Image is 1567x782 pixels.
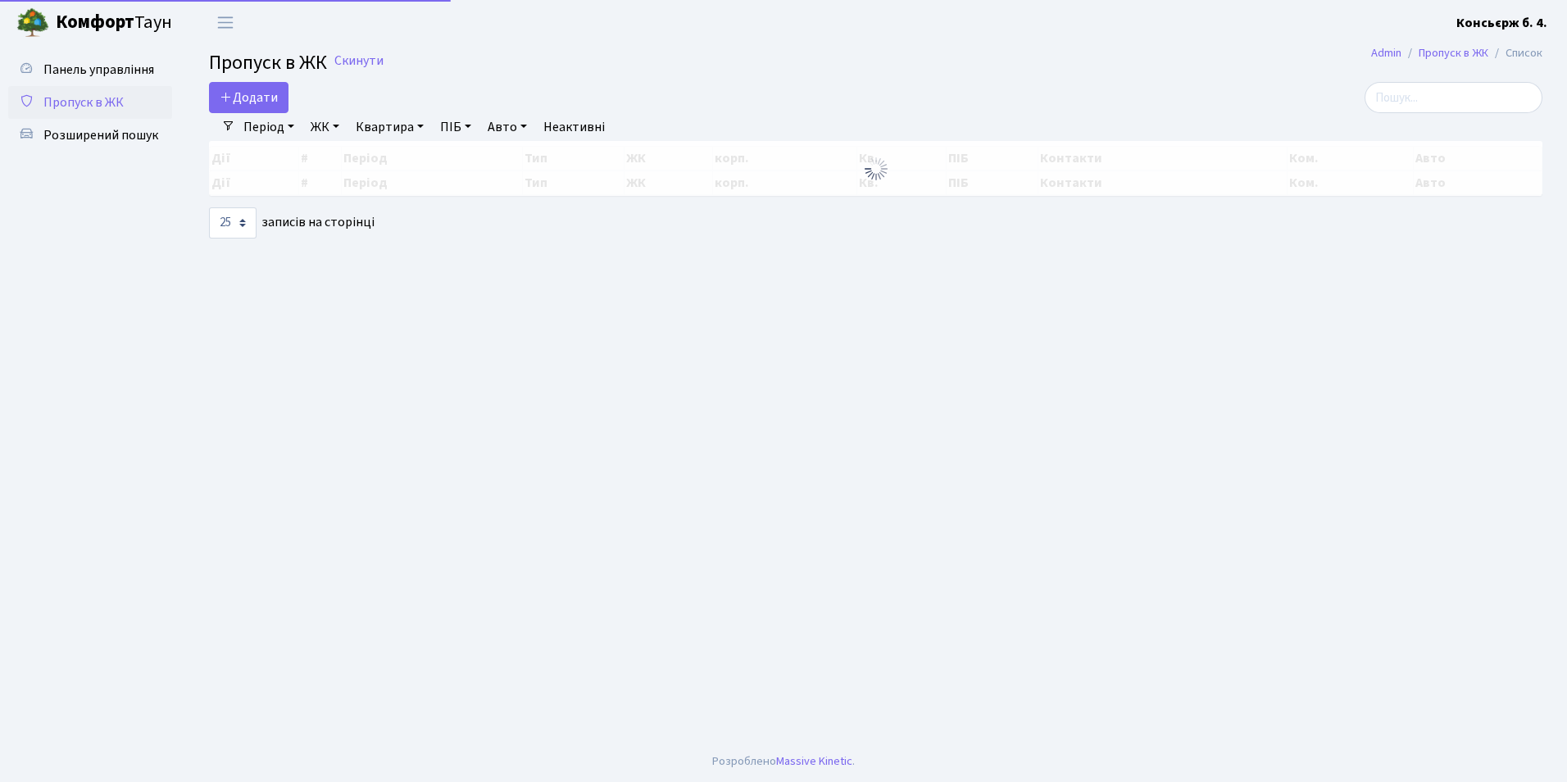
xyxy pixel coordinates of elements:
[712,752,855,771] div: Розроблено .
[43,126,158,144] span: Розширений пошук
[8,86,172,119] a: Пропуск в ЖК
[304,113,346,141] a: ЖК
[209,82,288,113] a: Додати
[434,113,478,141] a: ПІБ
[349,113,430,141] a: Квартира
[237,113,301,141] a: Період
[56,9,172,37] span: Таун
[537,113,611,141] a: Неактивні
[334,53,384,69] a: Скинути
[209,207,375,239] label: записів на сторінці
[481,113,534,141] a: Авто
[8,53,172,86] a: Панель управління
[209,207,257,239] select: записів на сторінці
[863,156,889,182] img: Обробка...
[1456,13,1547,33] a: Консьєрж б. 4.
[1419,44,1488,61] a: Пропуск в ЖК
[220,89,278,107] span: Додати
[43,61,154,79] span: Панель управління
[1456,14,1547,32] b: Консьєрж б. 4.
[1371,44,1401,61] a: Admin
[205,9,246,36] button: Переключити навігацію
[1488,44,1542,62] li: Список
[43,93,124,111] span: Пропуск в ЖК
[209,48,327,77] span: Пропуск в ЖК
[776,752,852,770] a: Massive Kinetic
[1365,82,1542,113] input: Пошук...
[1347,36,1567,70] nav: breadcrumb
[16,7,49,39] img: logo.png
[8,119,172,152] a: Розширений пошук
[56,9,134,35] b: Комфорт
